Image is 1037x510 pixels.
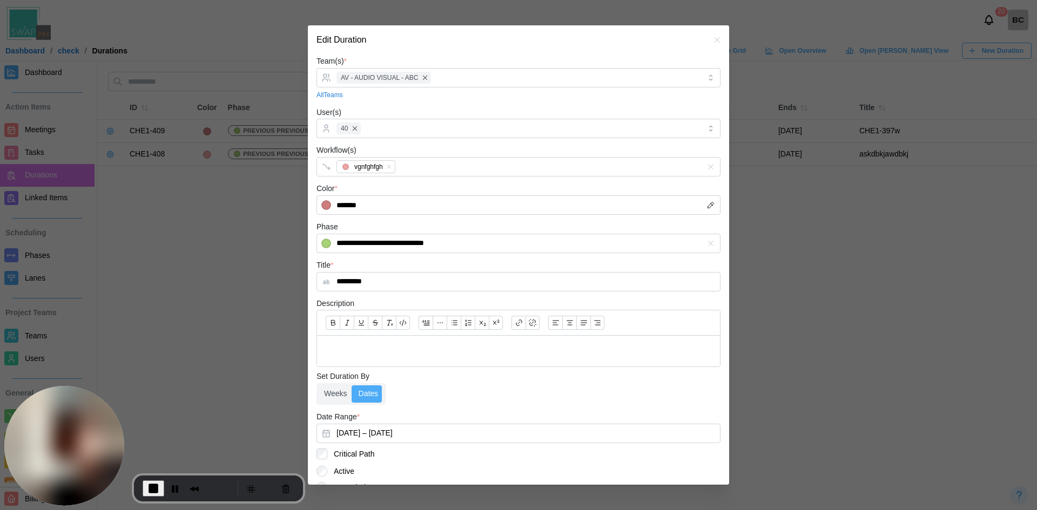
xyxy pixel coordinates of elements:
[317,36,367,44] h2: Edit Duration
[526,316,540,330] button: Remove link
[326,316,340,330] button: Bold
[341,124,348,134] span: 40
[327,466,354,477] label: Active
[317,260,333,271] label: Title
[419,316,433,330] button: Blockquote
[317,107,341,119] label: User(s)
[317,371,369,383] label: Set Duration By
[317,56,347,67] label: Team(s)
[475,316,489,330] button: Subscript
[447,316,461,330] button: Bullet list
[576,316,590,330] button: Align text: justify
[489,316,503,330] button: Superscript
[341,73,418,83] span: AV - AUDIO VISUAL - ABC
[317,90,343,100] a: All Teams
[340,316,354,330] button: Italic
[327,482,366,493] label: Canceled
[382,316,396,330] button: Clear formatting
[317,221,338,233] label: Phase
[511,316,526,330] button: Link
[317,424,720,443] button: August 27, 2025 – September 2, 2025
[353,385,384,403] label: Dates
[327,448,374,459] label: Critical Path
[319,385,353,403] label: Weeks
[368,316,382,330] button: Strikethrough
[317,411,360,423] label: Date Range
[354,162,383,172] div: vgnfghfgh
[562,316,576,330] button: Align text: center
[590,316,604,330] button: Align text: right
[548,316,562,330] button: Align text: left
[317,298,354,310] label: Description
[317,145,356,157] label: Workflow(s)
[433,316,447,330] button: Horizontal line
[461,316,475,330] button: Ordered list
[354,316,368,330] button: Underline
[317,183,338,195] label: Color
[396,316,410,330] button: Code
